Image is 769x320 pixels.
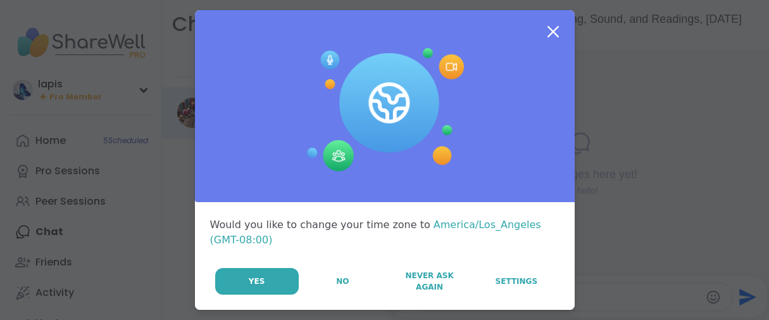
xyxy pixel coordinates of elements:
button: No [300,268,385,295]
span: Never Ask Again [393,270,466,293]
button: Never Ask Again [387,268,472,295]
span: Yes [249,276,265,287]
img: Session Experience [306,48,464,172]
span: Settings [496,276,538,287]
a: Settings [473,268,559,295]
span: America/Los_Angeles (GMT-08:00) [210,219,541,246]
div: Would you like to change your time zone to [210,217,560,248]
button: Yes [215,268,299,295]
span: No [336,276,349,287]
